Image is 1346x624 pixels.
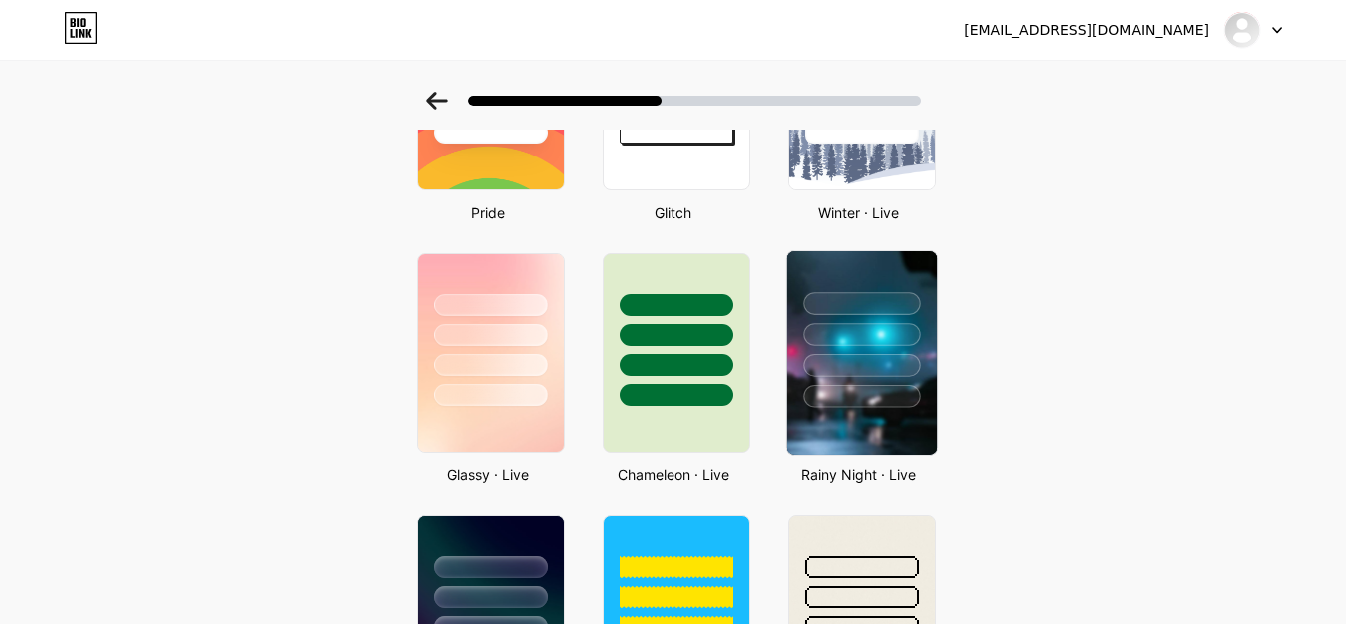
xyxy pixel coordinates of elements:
div: Chameleon · Live [597,465,750,485]
img: verifiednursingexams [1223,11,1261,49]
div: Winter · Live [782,202,936,223]
img: rainy_night.jpg [786,251,936,455]
div: Rainy Night · Live [782,465,936,485]
div: [EMAIL_ADDRESS][DOMAIN_NAME] [964,20,1209,41]
div: Pride [411,202,565,223]
div: Glitch [597,202,750,223]
div: Glassy · Live [411,465,565,485]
